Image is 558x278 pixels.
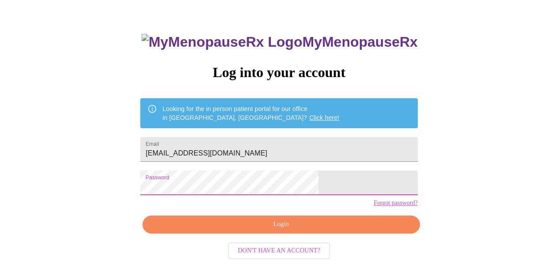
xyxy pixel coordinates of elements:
img: MyMenopauseRx Logo [142,34,302,50]
h3: Log into your account [140,64,417,81]
a: Click here! [309,114,339,121]
a: Forgot password? [374,200,418,207]
button: Don't have an account? [228,242,330,259]
a: Don't have an account? [226,246,332,254]
h3: MyMenopauseRx [142,34,418,50]
span: Don't have an account? [238,245,320,256]
span: Login [153,219,409,230]
button: Login [142,215,419,234]
div: Looking for the in person patient portal for our office in [GEOGRAPHIC_DATA], [GEOGRAPHIC_DATA]? [162,101,339,126]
